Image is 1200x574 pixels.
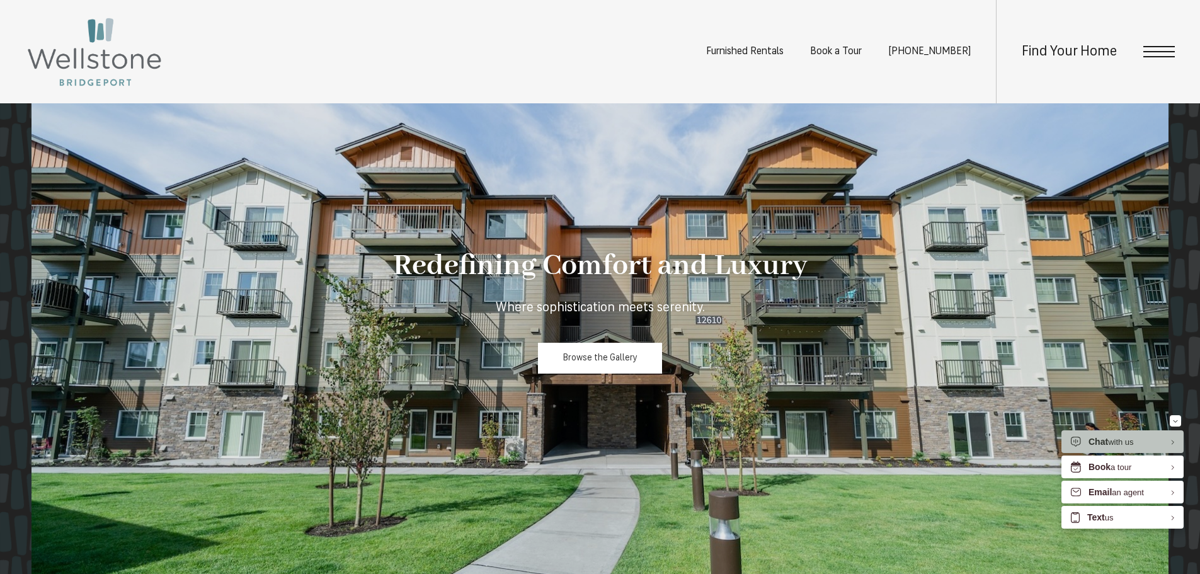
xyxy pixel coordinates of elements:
[706,47,784,57] a: Furnished Rentals
[563,353,637,363] span: Browse the Gallery
[538,343,663,374] a: Browse the Gallery
[25,16,164,88] img: Wellstone
[888,47,971,57] span: [PHONE_NUMBER]
[496,299,705,318] p: Where sophistication meets serenity.
[1022,45,1117,59] a: Find Your Home
[888,47,971,57] a: Call Us at (253) 642-8681
[393,243,808,290] p: Redefining Comfort and Luxury
[1143,46,1175,57] button: Open Menu
[810,47,862,57] a: Book a Tour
